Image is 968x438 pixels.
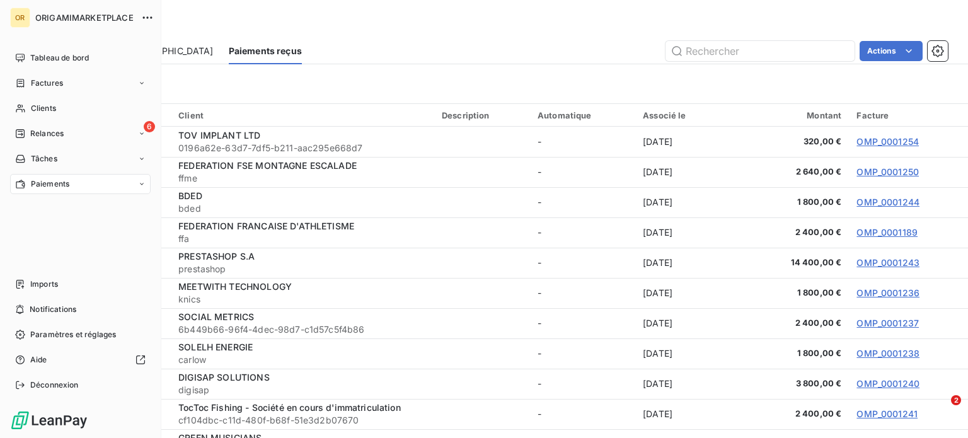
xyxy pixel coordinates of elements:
[178,130,260,141] span: TOV IMPLANT LTD
[754,110,842,120] div: Montant
[178,281,292,292] span: MEETWITH TECHNOLOGY
[754,196,842,209] span: 1 800,00 €
[178,384,427,396] span: digisap
[754,166,842,178] span: 2 640,00 €
[30,279,58,290] span: Imports
[860,41,923,61] button: Actions
[10,410,88,430] img: Logo LeanPay
[754,347,842,360] span: 1 800,00 €
[530,338,635,369] td: -
[856,378,919,389] a: OMP_0001240
[178,372,270,383] span: DIGISAP SOLUTIONS
[635,248,747,278] td: [DATE]
[635,127,747,157] td: [DATE]
[530,127,635,157] td: -
[665,41,855,61] input: Rechercher
[635,157,747,187] td: [DATE]
[754,256,842,269] span: 14 400,00 €
[856,110,960,120] div: Facture
[178,311,254,322] span: SOCIAL METRICS
[856,136,919,147] a: OMP_0001254
[754,317,842,330] span: 2 400,00 €
[178,221,354,231] span: FEDERATION FRANCAISE D'ATHLETISME
[30,128,64,139] span: Relances
[530,399,635,429] td: -
[635,369,747,399] td: [DATE]
[856,197,919,207] a: OMP_0001244
[30,354,47,366] span: Aide
[754,226,842,239] span: 2 400,00 €
[856,318,919,328] a: OMP_0001237
[30,52,89,64] span: Tableau de bord
[754,287,842,299] span: 1 800,00 €
[30,304,76,315] span: Notifications
[178,172,427,185] span: ffme
[754,377,842,390] span: 3 800,00 €
[530,369,635,399] td: -
[178,110,427,120] div: Client
[178,414,427,427] span: cf104dbc-c11d-480f-b68f-51e3d2b07670
[856,408,918,419] a: OMP_0001241
[754,408,842,420] span: 2 400,00 €
[635,308,747,338] td: [DATE]
[178,263,427,275] span: prestashop
[635,278,747,308] td: [DATE]
[635,217,747,248] td: [DATE]
[178,202,427,215] span: bded
[10,8,30,28] div: OR
[178,142,427,154] span: 0196a62e-63d7-7df5-b211-aac295e668d7
[30,329,116,340] span: Paramètres et réglages
[856,227,918,238] a: OMP_0001189
[538,110,628,120] div: Automatique
[856,166,919,177] a: OMP_0001250
[35,13,134,23] span: ORIGAMIMARKETPLACE
[10,350,151,370] a: Aide
[530,187,635,217] td: -
[178,354,427,366] span: carlow
[144,121,155,132] span: 6
[31,103,56,114] span: Clients
[229,45,302,57] span: Paiements reçus
[754,135,842,148] span: 320,00 €
[951,395,961,405] span: 2
[530,217,635,248] td: -
[530,157,635,187] td: -
[178,342,253,352] span: SOLELH ENERGIE
[530,248,635,278] td: -
[635,338,747,369] td: [DATE]
[925,395,955,425] iframe: Intercom live chat
[31,78,63,89] span: Factures
[178,293,427,306] span: knics
[856,257,919,268] a: OMP_0001243
[530,278,635,308] td: -
[856,348,919,359] a: OMP_0001238
[635,399,747,429] td: [DATE]
[178,190,202,201] span: BDED
[643,110,739,120] div: Associé le
[31,178,69,190] span: Paiements
[178,323,427,336] span: 6b449b66-96f4-4dec-98d7-c1d57c5f4b86
[178,233,427,245] span: ffa
[30,379,79,391] span: Déconnexion
[442,110,522,120] div: Description
[530,308,635,338] td: -
[178,160,357,171] span: FEDERATION FSE MONTAGNE ESCALADE
[178,402,401,413] span: TocToc Fishing - Société en cours d'immatriculation
[178,251,255,262] span: PRESTASHOP S.A
[31,153,57,164] span: Tâches
[856,287,919,298] a: OMP_0001236
[635,187,747,217] td: [DATE]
